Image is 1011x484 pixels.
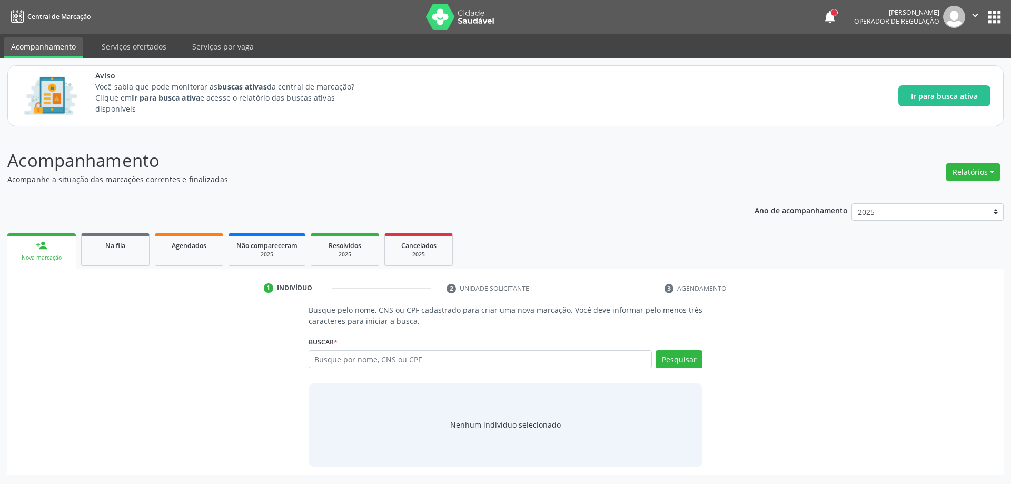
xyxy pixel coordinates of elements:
span: Ir para busca ativa [911,91,978,102]
button:  [965,6,985,28]
span: Aviso [95,70,374,81]
p: Você sabia que pode monitorar as da central de marcação? Clique em e acesse o relatório das busca... [95,81,374,114]
div: 2025 [392,251,445,259]
div: Nova marcação [15,254,68,262]
span: Agendados [172,241,206,250]
p: Acompanhamento [7,147,705,174]
span: Na fila [105,241,125,250]
span: Não compareceram [236,241,298,250]
div: 2025 [236,251,298,259]
i:  [969,9,981,21]
span: Operador de regulação [854,17,939,26]
span: Central de Marcação [27,12,91,21]
div: [PERSON_NAME] [854,8,939,17]
p: Ano de acompanhamento [755,203,848,216]
strong: buscas ativas [217,82,266,92]
div: person_add [36,240,47,251]
button: Ir para busca ativa [898,85,990,106]
label: Buscar [309,334,338,350]
p: Acompanhe a situação das marcações correntes e finalizadas [7,174,705,185]
button: notifications [822,9,837,24]
div: Indivíduo [277,283,312,293]
div: Nenhum indivíduo selecionado [450,419,561,430]
img: Imagem de CalloutCard [21,72,81,120]
button: Relatórios [946,163,1000,181]
strong: Ir para busca ativa [132,93,200,103]
button: Pesquisar [656,350,702,368]
a: Acompanhamento [4,37,83,58]
a: Central de Marcação [7,8,91,25]
a: Serviços ofertados [94,37,174,56]
div: 1 [264,283,273,293]
span: Resolvidos [329,241,361,250]
span: Cancelados [401,241,437,250]
p: Busque pelo nome, CNS ou CPF cadastrado para criar uma nova marcação. Você deve informar pelo men... [309,304,703,327]
input: Busque por nome, CNS ou CPF [309,350,652,368]
button: apps [985,8,1004,26]
img: img [943,6,965,28]
div: 2025 [319,251,371,259]
a: Serviços por vaga [185,37,261,56]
